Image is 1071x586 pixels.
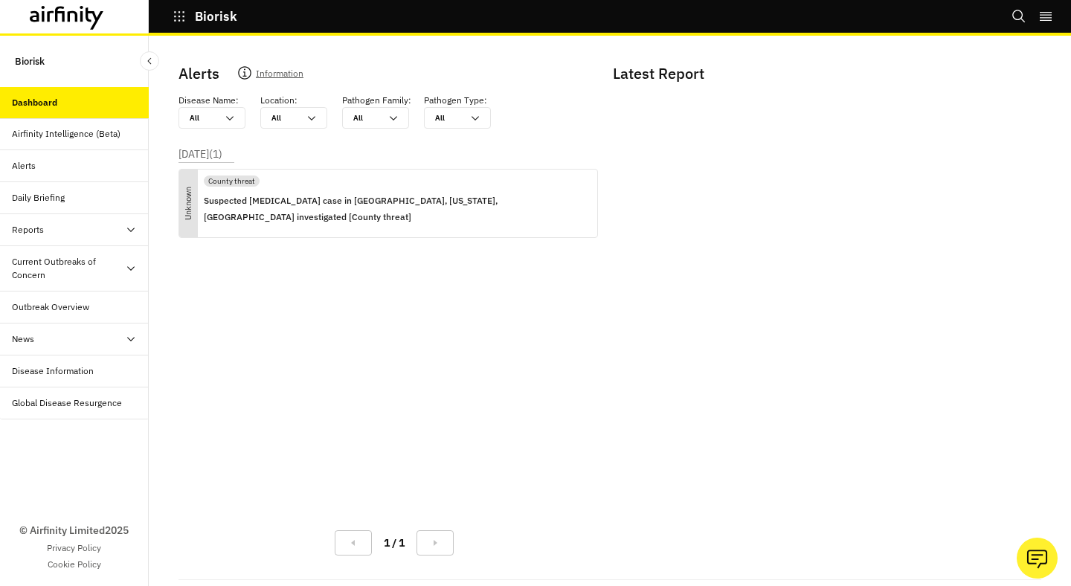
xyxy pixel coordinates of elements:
[335,530,372,556] button: Previous Page
[12,191,65,205] div: Daily Briefing
[48,558,101,571] a: Cookie Policy
[342,94,411,107] p: Pathogen Family :
[424,94,487,107] p: Pathogen Type :
[204,193,585,225] p: Suspected [MEDICAL_DATA] case in [GEOGRAPHIC_DATA], [US_STATE], [GEOGRAPHIC_DATA] investigated [C...
[15,48,45,75] p: Biorisk
[178,62,219,85] p: Alerts
[173,4,237,29] button: Biorisk
[384,535,405,551] p: 1 / 1
[47,541,101,555] a: Privacy Policy
[416,530,454,556] button: Next Page
[12,96,57,109] div: Dashboard
[208,176,255,187] p: County threat
[613,62,1035,85] p: Latest Report
[155,194,222,213] p: Unknown
[19,523,129,538] p: © Airfinity Limited 2025
[178,146,222,162] p: [DATE] ( 1 )
[12,300,89,314] div: Outbreak Overview
[12,364,94,378] div: Disease Information
[140,51,159,71] button: Close Sidebar
[12,332,34,346] div: News
[12,127,120,141] div: Airfinity Intelligence (Beta)
[12,396,122,410] div: Global Disease Resurgence
[12,255,125,282] div: Current Outbreaks of Concern
[1011,4,1026,29] button: Search
[178,94,239,107] p: Disease Name :
[12,223,44,236] div: Reports
[195,10,237,23] p: Biorisk
[260,94,297,107] p: Location :
[256,65,303,86] p: Information
[12,159,36,173] div: Alerts
[1017,538,1058,579] button: Ask our analysts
